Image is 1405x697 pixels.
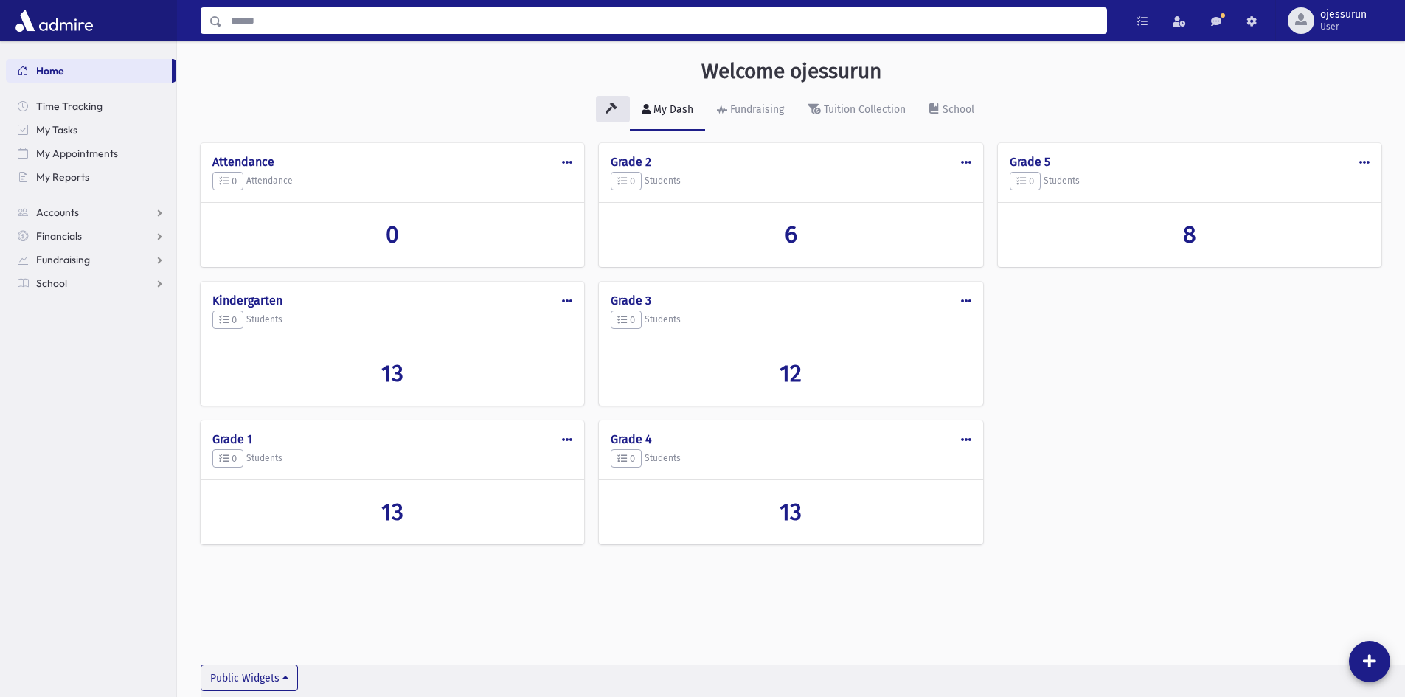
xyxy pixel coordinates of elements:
button: 0 [611,311,642,330]
h5: Students [611,172,971,191]
span: 0 [617,453,635,464]
a: Fundraising [6,248,176,271]
button: 0 [1010,172,1041,191]
a: Home [6,59,172,83]
a: Fundraising [705,90,796,131]
h3: Welcome ojessurun [701,59,881,84]
span: Fundraising [36,253,90,266]
a: 6 [611,221,971,249]
span: 0 [617,314,635,325]
span: 0 [386,221,399,249]
span: 13 [780,498,802,526]
span: 0 [219,176,237,187]
img: AdmirePro [12,6,97,35]
span: Home [36,64,64,77]
span: Time Tracking [36,100,103,113]
span: Accounts [36,206,79,219]
button: 0 [611,449,642,468]
a: 13 [611,498,971,526]
span: User [1320,21,1367,32]
h4: Attendance [212,155,572,169]
h4: Grade 3 [611,294,971,308]
h5: Attendance [212,172,572,191]
a: School [6,271,176,295]
span: 13 [381,498,403,526]
h4: Kindergarten [212,294,572,308]
span: 8 [1183,221,1196,249]
a: 13 [212,498,572,526]
div: My Dash [651,103,693,116]
a: My Appointments [6,142,176,165]
a: Time Tracking [6,94,176,118]
a: 13 [212,359,572,387]
button: Public Widgets [201,665,298,691]
span: 0 [1016,176,1034,187]
h5: Students [212,311,572,330]
button: 0 [611,172,642,191]
a: Financials [6,224,176,248]
h5: Students [1010,172,1370,191]
span: 6 [785,221,797,249]
a: My Dash [630,90,705,131]
div: Tuition Collection [821,103,906,116]
button: 0 [212,172,243,191]
h4: Grade 4 [611,432,971,446]
h4: Grade 5 [1010,155,1370,169]
a: My Reports [6,165,176,189]
span: ojessurun [1320,9,1367,21]
h5: Students [611,311,971,330]
a: My Tasks [6,118,176,142]
h5: Students [212,449,572,468]
input: Search [222,7,1106,34]
div: Fundraising [727,103,784,116]
span: My Appointments [36,147,118,160]
a: Accounts [6,201,176,224]
button: 0 [212,311,243,330]
a: 8 [1010,221,1370,249]
span: 0 [219,314,237,325]
a: Tuition Collection [796,90,917,131]
h4: Grade 2 [611,155,971,169]
a: 0 [212,221,572,249]
span: 0 [219,453,237,464]
span: 12 [780,359,802,387]
span: 13 [381,359,403,387]
a: 12 [611,359,971,387]
div: School [940,103,974,116]
span: My Reports [36,170,89,184]
h4: Grade 1 [212,432,572,446]
span: Financials [36,229,82,243]
h5: Students [611,449,971,468]
span: School [36,277,67,290]
span: My Tasks [36,123,77,136]
a: School [917,90,986,131]
button: 0 [212,449,243,468]
span: 0 [617,176,635,187]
